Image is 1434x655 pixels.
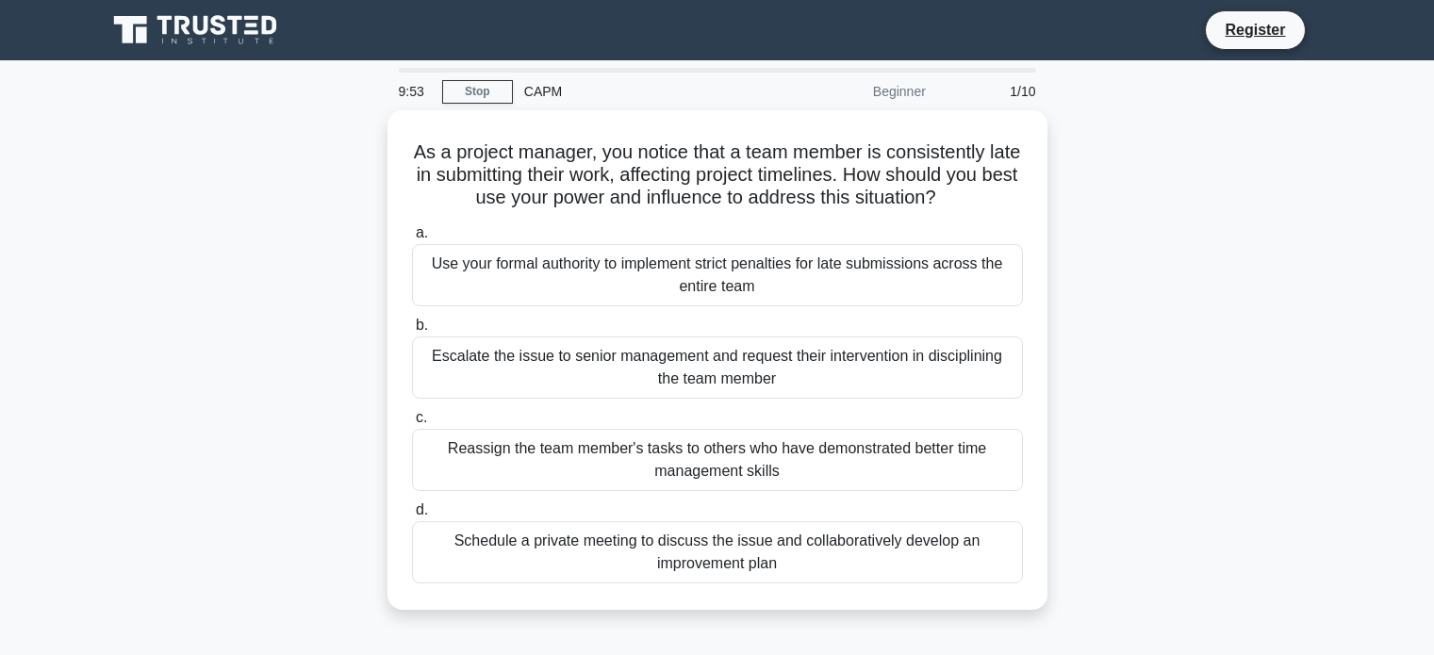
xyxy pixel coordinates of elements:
[412,336,1023,399] div: Escalate the issue to senior management and request their intervention in disciplining the team m...
[412,521,1023,583] div: Schedule a private meeting to discuss the issue and collaboratively develop an improvement plan
[387,73,442,110] div: 9:53
[513,73,772,110] div: CAPM
[416,409,427,425] span: c.
[412,429,1023,491] div: Reassign the team member's tasks to others who have demonstrated better time management skills
[937,73,1047,110] div: 1/10
[416,224,428,240] span: a.
[442,80,513,104] a: Stop
[416,501,428,517] span: d.
[772,73,937,110] div: Beginner
[410,140,1025,210] h5: As a project manager, you notice that a team member is consistently late in submitting their work...
[1213,18,1296,41] a: Register
[416,317,428,333] span: b.
[412,244,1023,306] div: Use your formal authority to implement strict penalties for late submissions across the entire team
